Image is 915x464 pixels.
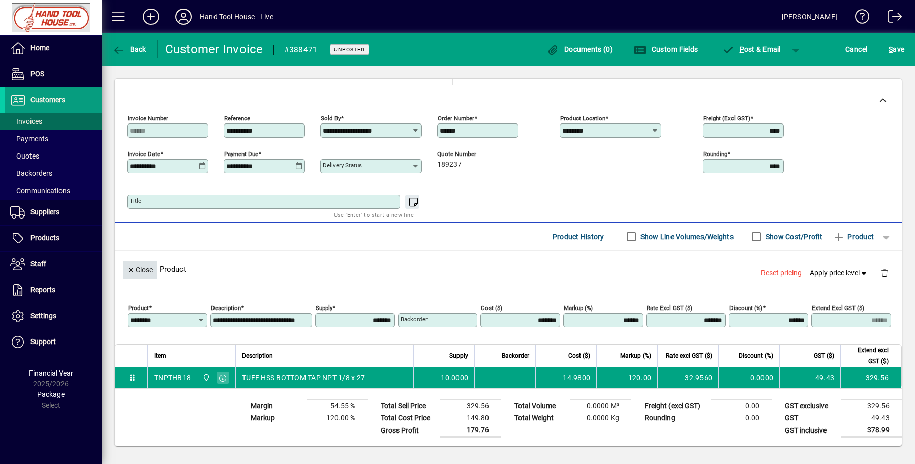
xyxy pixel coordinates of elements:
[596,367,657,388] td: 120.00
[889,41,904,57] span: ave
[814,350,834,361] span: GST ($)
[10,135,48,143] span: Payments
[5,113,102,130] a: Invoices
[740,45,744,53] span: P
[130,197,141,204] mat-label: Title
[440,400,501,412] td: 329.56
[37,390,65,398] span: Package
[5,165,102,182] a: Backorders
[321,115,341,122] mat-label: Sold by
[316,304,332,312] mat-label: Supply
[638,232,734,242] label: Show Line Volumes/Weights
[631,40,700,58] button: Custom Fields
[30,312,56,320] span: Settings
[128,115,168,122] mat-label: Invoice number
[437,151,498,158] span: Quote number
[833,229,874,245] span: Product
[560,115,605,122] mat-label: Product location
[376,400,440,412] td: Total Sell Price
[10,187,70,195] span: Communications
[872,268,897,277] app-page-header-button: Delete
[5,226,102,251] a: Products
[5,303,102,329] a: Settings
[780,400,841,412] td: GST exclusive
[711,400,772,412] td: 0.00
[544,40,616,58] button: Documents (0)
[841,412,902,424] td: 49.43
[246,400,307,412] td: Margin
[5,329,102,355] a: Support
[711,412,772,424] td: 0.00
[620,350,651,361] span: Markup (%)
[872,261,897,285] button: Delete
[647,304,692,312] mat-label: Rate excl GST ($)
[666,350,712,361] span: Rate excl GST ($)
[120,265,160,274] app-page-header-button: Close
[440,424,501,437] td: 179.76
[5,130,102,147] a: Payments
[135,8,167,26] button: Add
[127,262,153,279] span: Close
[224,115,250,122] mat-label: Reference
[5,147,102,165] a: Quotes
[438,115,474,122] mat-label: Order number
[717,40,786,58] button: Post & Email
[29,369,73,377] span: Financial Year
[224,150,258,158] mat-label: Payment due
[10,117,42,126] span: Invoices
[10,169,52,177] span: Backorders
[200,372,211,383] span: Frankton
[334,209,414,221] mat-hint: Use 'Enter' to start a new line
[376,424,440,437] td: Gross Profit
[110,40,149,58] button: Back
[167,8,200,26] button: Profile
[810,268,869,279] span: Apply price level
[449,350,468,361] span: Supply
[30,234,59,242] span: Products
[639,412,711,424] td: Rounding
[780,412,841,424] td: GST
[5,277,102,303] a: Reports
[5,252,102,277] a: Staff
[639,400,711,412] td: Freight (excl GST)
[841,424,902,437] td: 378.99
[102,40,158,58] app-page-header-button: Back
[841,400,902,412] td: 329.56
[30,286,55,294] span: Reports
[570,412,631,424] td: 0.0000 Kg
[570,400,631,412] td: 0.0000 M³
[481,304,502,312] mat-label: Cost ($)
[722,45,781,53] span: ost & Email
[502,350,529,361] span: Backorder
[509,412,570,424] td: Total Weight
[128,304,149,312] mat-label: Product
[10,152,39,160] span: Quotes
[112,45,146,53] span: Back
[211,304,241,312] mat-label: Description
[307,412,368,424] td: 120.00 %
[843,40,870,58] button: Cancel
[806,264,873,283] button: Apply price level
[246,412,307,424] td: Markup
[376,412,440,424] td: Total Cost Price
[509,400,570,412] td: Total Volume
[30,44,49,52] span: Home
[440,412,501,424] td: 149.80
[764,232,822,242] label: Show Cost/Profit
[5,36,102,61] a: Home
[847,2,870,35] a: Knowledge Base
[441,373,468,383] span: 10.0000
[307,400,368,412] td: 54.55 %
[128,150,160,158] mat-label: Invoice date
[779,367,840,388] td: 49.43
[564,304,593,312] mat-label: Markup (%)
[739,350,773,361] span: Discount (%)
[889,45,893,53] span: S
[812,304,864,312] mat-label: Extend excl GST ($)
[568,350,590,361] span: Cost ($)
[30,260,46,268] span: Staff
[548,228,608,246] button: Product History
[284,42,318,58] div: #388471
[5,200,102,225] a: Suppliers
[323,162,362,169] mat-label: Delivery status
